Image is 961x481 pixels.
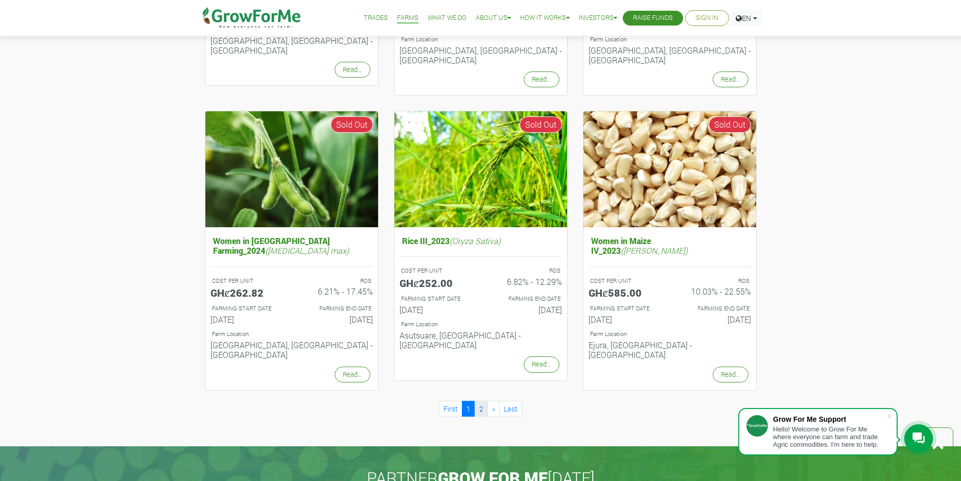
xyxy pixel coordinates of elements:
[773,425,886,448] div: Hello! Welcome to Grow For Me where everyone can farm and trade Agric commodities. I'm here to help.
[677,286,751,296] h6: 10.03% - 22.55%
[583,111,756,227] img: growforme image
[335,62,370,78] a: Read...
[492,404,495,414] span: »
[499,401,522,417] a: Last
[335,367,370,382] a: Read...
[210,340,373,359] h6: [GEOGRAPHIC_DATA], [GEOGRAPHIC_DATA] - [GEOGRAPHIC_DATA]
[713,71,748,87] a: Read...
[589,286,662,299] h5: GHȼ585.00
[301,277,371,285] p: ROS
[590,304,661,313] p: FARMING START DATE
[679,277,749,285] p: ROS
[475,401,488,417] a: 2
[677,315,751,324] h6: [DATE]
[589,340,751,359] h6: Ejura, [GEOGRAPHIC_DATA] - [GEOGRAPHIC_DATA]
[400,45,562,65] h6: [GEOGRAPHIC_DATA], [GEOGRAPHIC_DATA] - [GEOGRAPHIC_DATA]
[524,356,559,372] a: Read...
[520,13,570,23] a: How it Works
[439,401,462,417] a: First
[713,367,748,382] a: Read...
[397,13,418,23] a: Farms
[589,45,751,65] h6: [GEOGRAPHIC_DATA], [GEOGRAPHIC_DATA] - [GEOGRAPHIC_DATA]
[212,277,283,285] p: COST PER UNIT
[400,233,562,248] h5: Rice III_2023
[590,277,661,285] p: COST PER UNIT
[210,36,373,55] h6: [GEOGRAPHIC_DATA], [GEOGRAPHIC_DATA] - [GEOGRAPHIC_DATA]
[621,245,688,256] i: ([PERSON_NAME])
[299,286,373,296] h6: 6.21% - 17.45%
[428,13,466,23] a: What We Do
[210,315,284,324] h6: [DATE]
[696,13,718,23] a: Sign In
[589,315,662,324] h6: [DATE]
[462,401,475,417] a: 1
[590,35,749,44] p: Location of Farm
[520,116,562,133] span: Sold Out
[401,320,560,329] p: Location of Farm
[590,330,749,339] p: Location of Farm
[401,35,560,44] p: Location of Farm
[205,401,757,417] nav: Page Navigation
[210,233,373,258] h5: Women in [GEOGRAPHIC_DATA] Farming_2024
[579,13,617,23] a: Investors
[301,304,371,313] p: FARMING END DATE
[524,71,559,87] a: Read...
[364,13,388,23] a: Trades
[490,267,560,275] p: ROS
[299,315,373,324] h6: [DATE]
[212,330,371,339] p: Location of Farm
[401,295,472,303] p: FARMING START DATE
[709,116,751,133] span: Sold Out
[394,111,567,227] img: growforme image
[401,267,472,275] p: COST PER UNIT
[490,295,560,303] p: FARMING END DATE
[633,13,673,23] a: Raise Funds
[450,235,501,246] i: (Oryza Sativa)
[265,245,349,256] i: ([MEDICAL_DATA] max)
[488,305,562,315] h6: [DATE]
[400,305,473,315] h6: [DATE]
[205,111,378,227] img: growforme image
[400,277,473,289] h5: GHȼ252.00
[400,330,562,350] h6: Asutsuare, [GEOGRAPHIC_DATA] - [GEOGRAPHIC_DATA]
[589,233,751,258] h5: Women in Maize IV_2023
[731,10,762,26] a: EN
[488,277,562,286] h6: 6.82% - 12.29%
[212,304,283,313] p: FARMING START DATE
[476,13,511,23] a: About Us
[210,286,284,299] h5: GHȼ262.82
[331,116,373,133] span: Sold Out
[679,304,749,313] p: FARMING END DATE
[773,415,886,423] div: Grow For Me Support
